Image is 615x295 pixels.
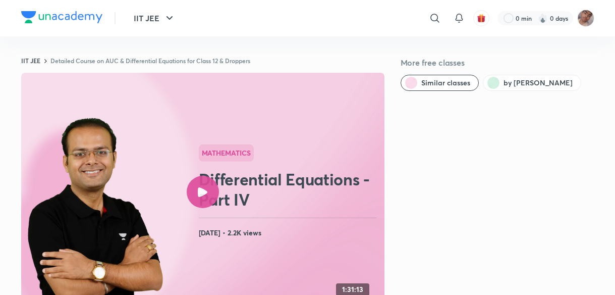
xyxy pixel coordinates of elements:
[342,285,363,294] h4: 1:31:13
[504,78,573,88] span: by Vineet Loomba
[199,226,380,239] h4: [DATE] • 2.2K views
[21,11,102,23] img: Company Logo
[421,78,470,88] span: Similar classes
[483,75,581,91] button: by Vineet Loomba
[128,8,182,28] button: IIT JEE
[401,75,479,91] button: Similar classes
[577,10,594,27] img: Rahul 2026
[473,10,489,26] button: avatar
[538,13,548,23] img: streak
[21,11,102,26] a: Company Logo
[21,57,40,65] a: IIT JEE
[199,169,380,210] h2: Differential Equations - Part IV
[50,57,250,65] a: Detailed Course on AUC & Differential Equations for Class 12 & Droppers
[401,57,594,69] h5: More free classes
[477,14,486,23] img: avatar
